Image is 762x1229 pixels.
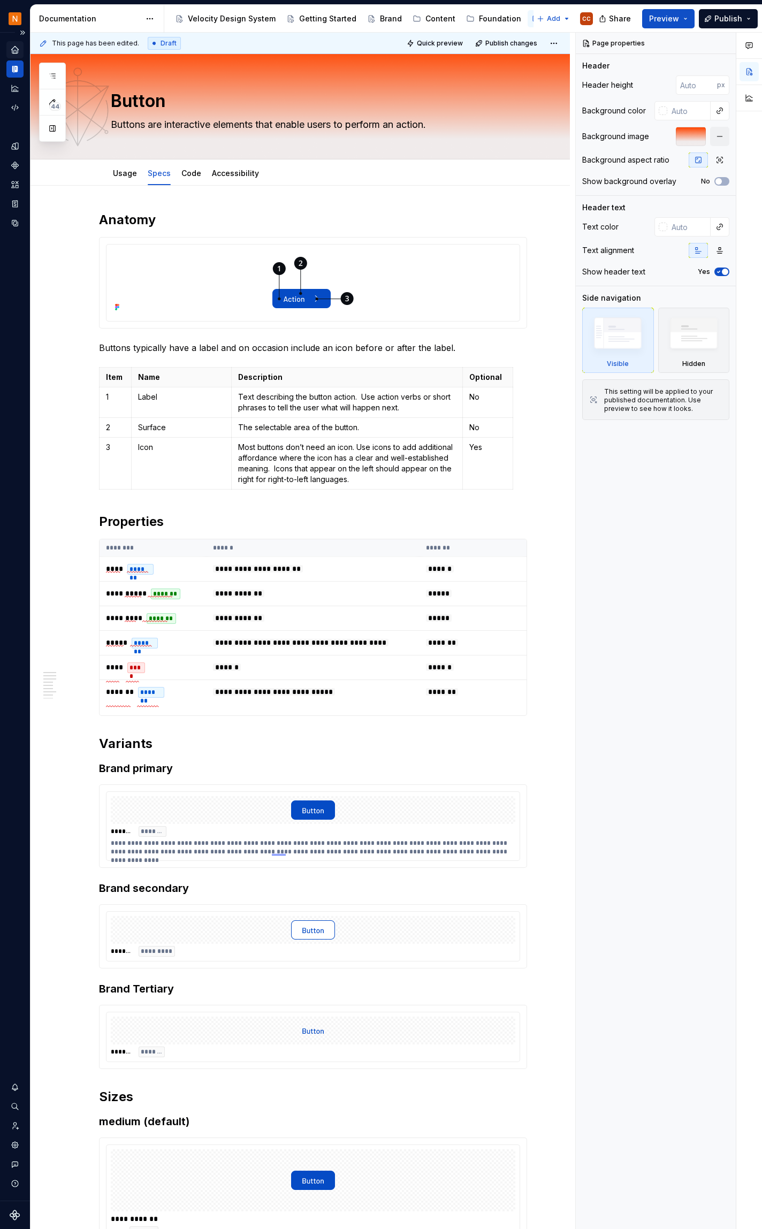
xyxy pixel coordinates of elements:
p: Most buttons don’t need an icon. Use icons to add additional affordance where the icon has a clea... [238,442,456,485]
input: Auto [667,217,711,236]
a: Specs [148,169,171,178]
div: Background aspect ratio [582,155,669,165]
span: This page has been edited. [52,39,139,48]
a: Analytics [6,80,24,97]
p: 3 [106,442,125,453]
div: Visible [582,308,654,373]
div: Code [177,162,205,184]
a: Code automation [6,99,24,116]
a: Components [528,10,597,27]
a: Velocity Design System [171,10,280,27]
a: Assets [6,176,24,193]
label: Yes [698,268,710,276]
a: Home [6,41,24,58]
p: 2 [106,422,125,433]
div: Getting Started [299,13,356,24]
p: Yes [469,442,506,453]
button: Publish [699,9,758,28]
div: Brand [380,13,402,24]
div: Hidden [658,308,730,373]
p: The selectable area of the button. [238,422,456,433]
p: px [717,81,725,89]
h2: Anatomy [99,211,527,228]
span: Draft [161,39,177,48]
h2: Variants [99,735,527,752]
div: Background color [582,105,646,116]
p: Buttons typically have a label and on occasion include an icon before or after the label. [99,341,527,354]
a: Settings [6,1136,24,1154]
span: Publish [714,13,742,24]
button: Preview [642,9,695,28]
button: Expand sidebar [15,25,30,40]
span: Preview [649,13,679,24]
button: Add [534,11,574,26]
div: Show background overlay [582,176,676,187]
div: Contact support [6,1156,24,1173]
div: Visible [607,360,629,368]
div: CC [582,14,591,23]
div: Text alignment [582,245,634,256]
div: Specs [143,162,175,184]
a: Documentation [6,60,24,78]
input: Auto [676,75,717,95]
textarea: Button [109,88,513,114]
h3: medium (default) [99,1114,527,1129]
p: No [469,392,506,402]
span: Share [609,13,631,24]
a: Content [408,10,460,27]
div: Hidden [682,360,705,368]
a: Brand [363,10,406,27]
div: Show header text [582,266,645,277]
div: Page tree [171,8,531,29]
h3: Brand secondary [99,881,527,896]
p: No [469,422,506,433]
img: bb28370b-b938-4458-ba0e-c5bddf6d21d4.png [9,12,21,25]
label: No [701,177,710,186]
p: Item [106,372,125,383]
div: Foundation [479,13,521,24]
div: Content [425,13,455,24]
div: Text color [582,222,619,232]
h3: Brand primary [99,761,527,776]
span: Publish changes [485,39,537,48]
a: Components [6,157,24,174]
button: Share [593,9,638,28]
p: Optional [469,372,506,383]
div: Header height [582,80,633,90]
div: Accessibility [208,162,263,184]
p: 1 [106,392,125,402]
a: Data sources [6,215,24,232]
a: Storybook stories [6,195,24,212]
a: Getting Started [282,10,361,27]
h2: Properties [99,513,527,530]
button: Notifications [6,1079,24,1096]
div: Header text [582,202,626,213]
span: Add [547,14,560,23]
p: Surface [138,422,225,433]
p: Icon [138,442,225,453]
div: Background image [582,131,649,142]
div: Side navigation [582,293,641,303]
div: Documentation [39,13,140,24]
a: Design tokens [6,138,24,155]
div: Velocity Design System [188,13,276,24]
a: Code [181,169,201,178]
svg: Supernova Logo [10,1210,20,1220]
p: Text describing the button action. Use action verbs or short phrases to tell the user what will h... [238,392,456,413]
button: Quick preview [403,36,468,51]
a: Invite team [6,1117,24,1134]
div: This setting will be applied to your published documentation. Use preview to see how it looks. [604,387,722,413]
button: Publish changes [472,36,542,51]
h3: Brand Tertiary [99,981,527,996]
h2: Sizes [99,1088,527,1105]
